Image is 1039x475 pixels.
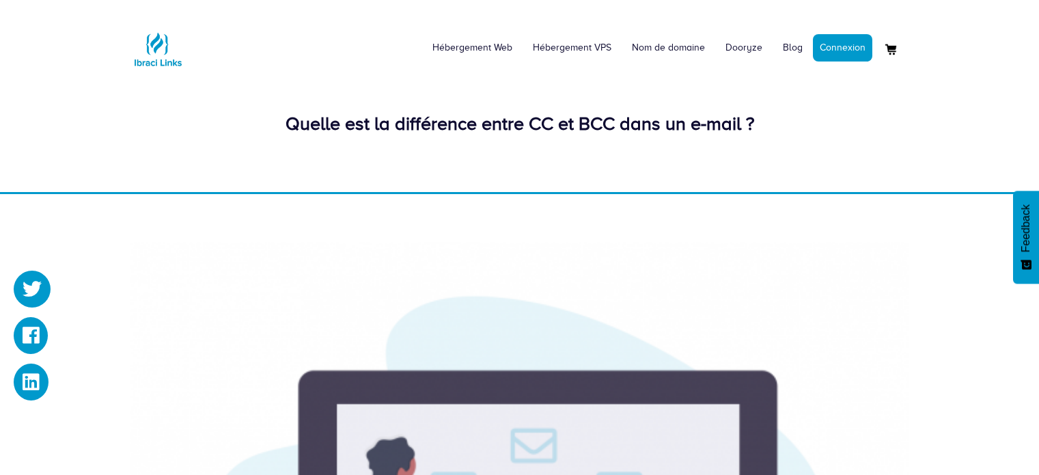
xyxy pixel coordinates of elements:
button: Feedback - Afficher l’enquête [1013,191,1039,284]
a: Hébergement VPS [523,27,622,68]
a: Logo Ibraci Links [130,10,185,77]
img: Logo Ibraci Links [130,22,185,77]
span: Feedback [1020,204,1032,252]
div: Quelle est la différence entre CC et BCC dans un e-mail ? [130,111,909,137]
a: Blog [773,27,813,68]
a: Dooryze [715,27,773,68]
a: Connexion [813,34,872,62]
a: Nom de domaine [622,27,715,68]
a: Hébergement Web [422,27,523,68]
